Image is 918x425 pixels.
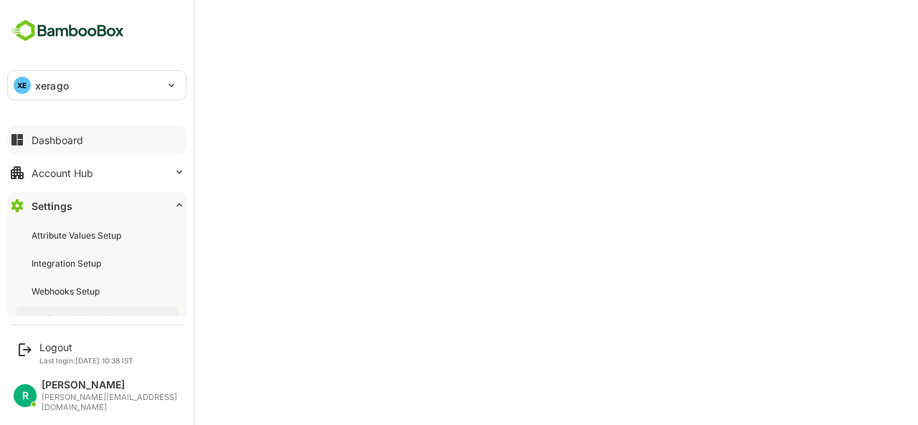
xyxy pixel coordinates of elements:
div: [PERSON_NAME][EMAIL_ADDRESS][DOMAIN_NAME] [42,393,179,412]
div: Integration Setup [32,257,104,269]
img: BambooboxFullLogoMark.5f36c76dfaba33ec1ec1367b70bb1252.svg [7,17,128,44]
div: XExerago [8,71,186,100]
p: xerago [35,78,69,93]
div: Dashboard [32,134,83,146]
div: [PERSON_NAME] [42,379,179,391]
div: Attribute Values Setup [32,229,124,242]
button: Account Hub [7,158,186,187]
div: Account Hub [32,167,93,179]
div: Profile Configuration [32,313,120,325]
div: Settings [32,200,72,212]
button: Dashboard [7,125,186,154]
div: Webhooks Setup [32,285,103,297]
div: R [14,384,37,407]
button: Settings [7,191,186,220]
p: Last login: [DATE] 10:38 IST [39,356,133,365]
div: XE [14,77,31,94]
div: Logout [39,341,133,353]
